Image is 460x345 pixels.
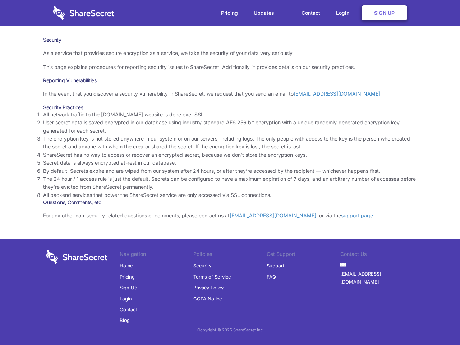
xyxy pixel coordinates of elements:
[43,77,417,84] h3: Reporting Vulnerabilities
[53,6,114,20] img: logo-wordmark-white-trans-d4663122ce5f474addd5e946df7df03e33cb6a1c49d2221995e7729f52c070b2.svg
[43,37,417,43] h1: Security
[193,260,211,271] a: Security
[43,135,417,151] li: The encryption key is not stored anywhere in our system or on our servers, including logs. The on...
[43,159,417,167] li: Secret data is always encrypted at-rest in our database.
[193,282,224,293] a: Privacy Policy
[230,212,316,218] a: [EMAIL_ADDRESS][DOMAIN_NAME]
[329,2,360,24] a: Login
[43,167,417,175] li: By default, Secrets expire and are wiped from our system after 24 hours, or after they’re accesse...
[120,282,137,293] a: Sign Up
[193,271,231,282] a: Terms of Service
[340,268,414,287] a: [EMAIL_ADDRESS][DOMAIN_NAME]
[43,212,417,220] p: For any other non-security related questions or comments, please contact us at , or via the .
[43,90,417,98] p: In the event that you discover a security vulnerability in ShareSecret, we request that you send ...
[43,175,417,191] li: The 24 hour / 1 access rule is just the default. Secrets can be configured to have a maximum expi...
[294,91,380,97] a: [EMAIL_ADDRESS][DOMAIN_NAME]
[43,111,417,119] li: All network traffic to the [DOMAIN_NAME] website is done over SSL.
[43,49,417,57] p: As a service that provides secure encryption as a service, we take the security of your data very...
[43,119,417,135] li: User secret data is saved encrypted in our database using industry-standard AES 256 bit encryptio...
[120,293,132,304] a: Login
[120,271,135,282] a: Pricing
[267,250,340,260] li: Get Support
[362,5,407,20] a: Sign Up
[120,304,137,315] a: Contact
[120,260,133,271] a: Home
[120,250,193,260] li: Navigation
[46,250,107,264] img: logo-wordmark-white-trans-d4663122ce5f474addd5e946df7df03e33cb6a1c49d2221995e7729f52c070b2.svg
[341,212,373,218] a: support page
[193,293,222,304] a: CCPA Notice
[267,260,284,271] a: Support
[43,63,417,71] p: This page explains procedures for reporting security issues to ShareSecret. Additionally, it prov...
[43,199,417,206] h3: Questions, Comments, etc.
[43,104,417,111] h3: Security Practices
[294,2,327,24] a: Contact
[43,151,417,159] li: ShareSecret has no way to access or recover an encrypted secret, because we don’t store the encry...
[193,250,267,260] li: Policies
[43,191,417,199] li: All backend services that power the ShareSecret service are only accessed via SSL connections.
[120,315,130,326] a: Blog
[214,2,245,24] a: Pricing
[340,250,414,260] li: Contact Us
[267,271,276,282] a: FAQ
